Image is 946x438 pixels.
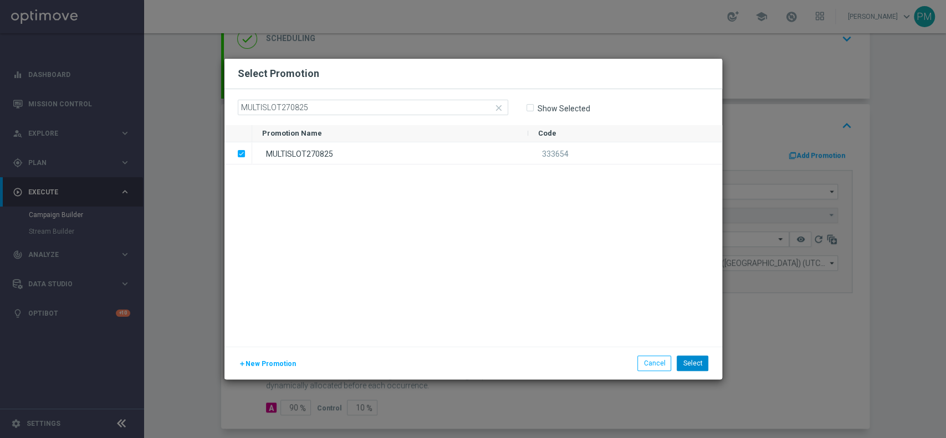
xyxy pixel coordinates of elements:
button: Select [677,355,708,371]
button: Cancel [637,355,671,371]
div: MULTISLOT270825 [252,142,528,164]
input: Search by Promotion name or Promo code [238,100,508,115]
span: New Promotion [246,360,296,368]
label: Show Selected [537,104,590,114]
i: close [494,103,504,113]
h2: Select Promotion [238,67,319,80]
i: add [239,360,246,367]
div: Press SPACE to deselect this row. [224,142,252,164]
button: New Promotion [238,358,297,370]
span: 333654 [542,150,569,158]
div: Press SPACE to deselect this row. [252,142,722,164]
span: Code [538,129,556,137]
span: Promotion Name [262,129,322,137]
